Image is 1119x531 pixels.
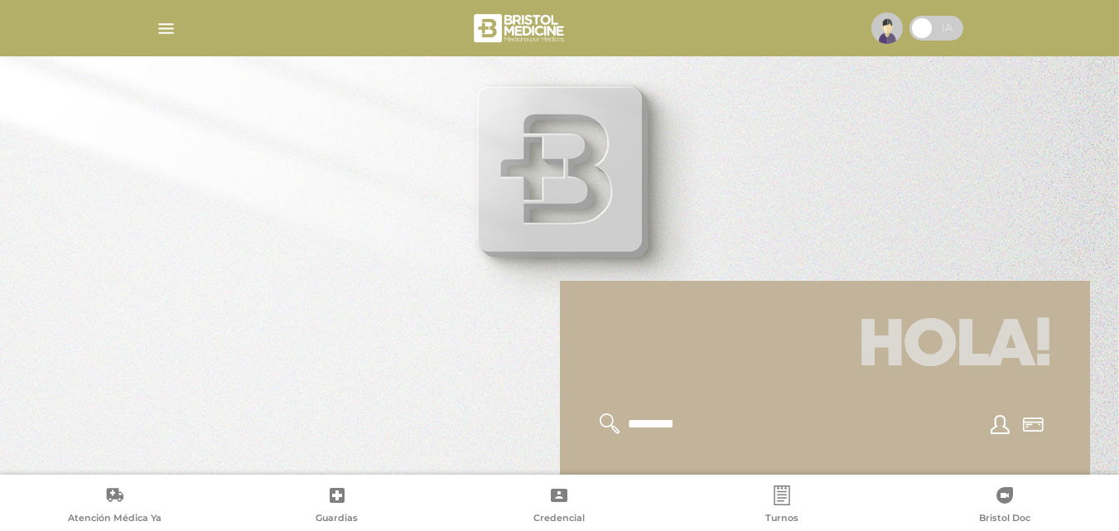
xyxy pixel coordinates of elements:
[316,512,358,527] span: Guardias
[871,12,903,44] img: profile-placeholder.svg
[226,485,449,528] a: Guardias
[471,8,570,48] img: bristol-medicine-blanco.png
[68,512,162,527] span: Atención Médica Ya
[580,301,1070,393] h1: Hola!
[3,485,226,528] a: Atención Médica Ya
[979,512,1030,527] span: Bristol Doc
[156,18,176,39] img: Cober_menu-lines-white.svg
[448,485,671,528] a: Credencial
[533,512,585,527] span: Credencial
[671,485,894,528] a: Turnos
[893,485,1116,528] a: Bristol Doc
[765,512,798,527] span: Turnos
